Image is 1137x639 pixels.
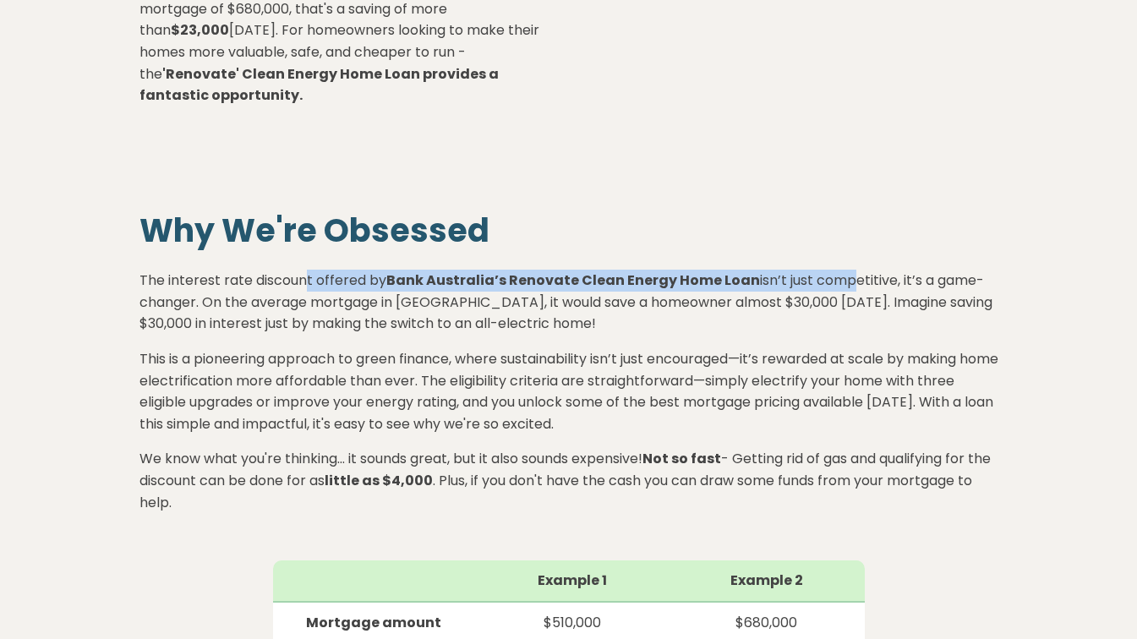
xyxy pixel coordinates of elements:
[139,64,499,106] strong: 'Renovate' Clean Energy Home Loan provides a fantastic opportunity.
[139,211,998,250] h2: Why We're Obsessed
[139,348,998,434] p: This is a pioneering approach to green finance, where sustainability isn’t just encouraged—it’s r...
[669,560,864,602] th: Example 2
[475,560,669,602] th: Example 1
[171,20,229,40] strong: $23,000
[386,270,760,290] strong: Bank Australia’s Renovate Clean Energy Home Loan
[642,449,721,468] strong: Not so fast
[139,448,998,513] p: We know what you're thinking... it sounds great, but it also sounds expensive! - Getting rid of g...
[325,471,433,490] strong: little as $4,000
[139,256,998,335] p: The interest rate discount offered by isn’t just competitive, it’s a game-changer. On the average...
